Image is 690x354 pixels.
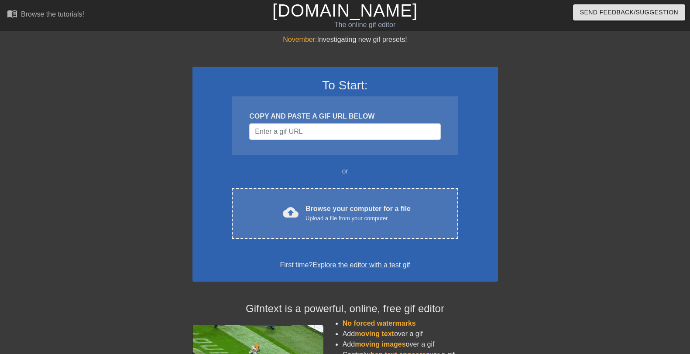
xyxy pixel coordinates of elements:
span: No forced watermarks [343,320,416,327]
div: First time? [204,260,487,270]
span: moving images [355,340,405,348]
span: Send Feedback/Suggestion [580,7,678,18]
div: The online gif editor [234,20,495,30]
button: Send Feedback/Suggestion [573,4,685,20]
a: [DOMAIN_NAME] [272,1,418,20]
a: Explore the editor with a test gif [312,261,410,269]
div: or [215,166,475,177]
span: November: [283,36,317,43]
div: Browse the tutorials! [21,10,84,18]
h3: To Start: [204,78,487,93]
h4: Gifntext is a powerful, online, free gif editor [192,303,498,315]
span: cloud_upload [283,204,299,220]
a: Browse the tutorials! [7,8,84,22]
input: Username [249,123,440,140]
div: Upload a file from your computer [306,214,411,223]
span: menu_book [7,8,17,19]
span: moving text [355,330,394,337]
div: Investigating new gif presets! [192,34,498,45]
div: COPY AND PASTE A GIF URL BELOW [249,111,440,122]
li: Add over a gif [343,339,498,350]
div: Browse your computer for a file [306,204,411,223]
li: Add over a gif [343,329,498,339]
